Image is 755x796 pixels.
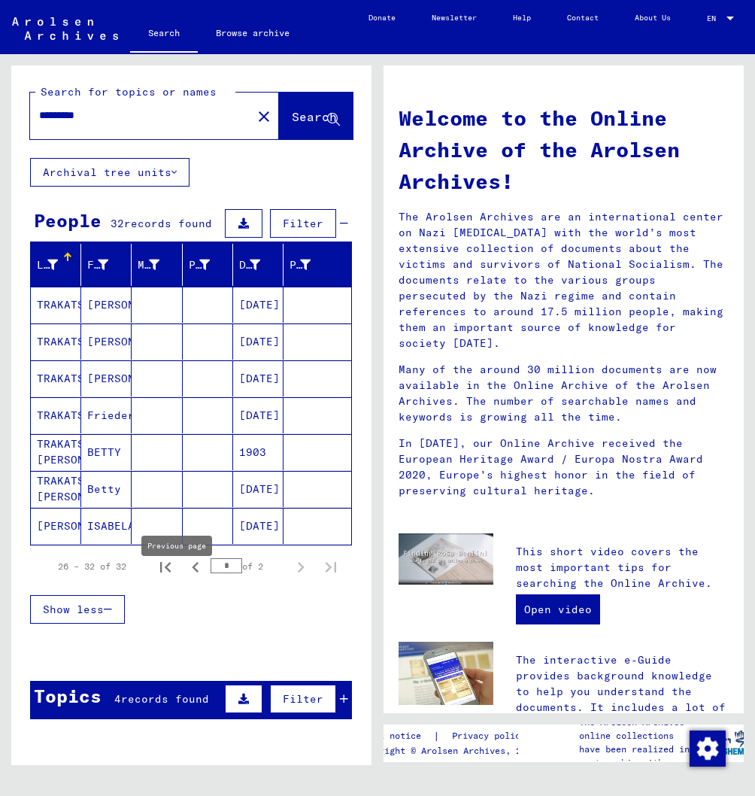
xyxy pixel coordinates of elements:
[707,14,716,23] mat-select-trigger: EN
[132,244,182,286] mat-header-cell: Maiden Name
[81,508,132,544] mat-cell: ISABELA
[87,253,131,277] div: First Name
[516,652,729,779] p: The interactive e-Guide provides background knowledge to help you understand the documents. It in...
[31,508,81,544] mat-cell: [PERSON_NAME]
[43,603,104,616] span: Show less
[440,728,544,744] a: Privacy policy
[399,436,729,499] p: In [DATE], our Online Archive received the European Heritage Award / Europa Nostra Award 2020, Eu...
[690,731,726,767] img: Zustimmung ändern
[284,244,351,286] mat-header-cell: Prisoner #
[111,217,124,230] span: 32
[233,244,284,286] mat-header-cell: Date of Birth
[316,551,346,582] button: Last page
[150,551,180,582] button: First page
[211,559,286,573] div: of 2
[58,560,126,573] div: 26 – 32 of 32
[180,551,211,582] button: Previous page
[233,287,284,323] mat-cell: [DATE]
[124,217,212,230] span: records found
[399,642,493,705] img: eguide.jpg
[399,533,493,585] img: video.jpg
[270,209,336,238] button: Filter
[31,397,81,433] mat-cell: TRAKATSCH
[399,362,729,425] p: Many of the around 30 million documents are now available in the Online Archive of the Arolsen Ar...
[37,253,80,277] div: Last Name
[30,595,125,624] button: Show less
[121,692,209,706] span: records found
[34,682,102,709] div: Topics
[516,544,729,591] p: This short video covers the most important tips for searching the Online Archive.
[81,434,132,470] mat-cell: BETTY
[233,360,284,396] mat-cell: [DATE]
[114,692,121,706] span: 4
[249,101,279,131] button: Clear
[358,744,544,758] p: Copyright © Arolsen Archives, 2021
[358,728,433,744] a: Legal notice
[138,253,181,277] div: Maiden Name
[198,15,308,51] a: Browse archive
[283,692,323,706] span: Filter
[31,324,81,360] mat-cell: TRAKATSCH
[233,397,284,433] mat-cell: [DATE]
[81,471,132,507] mat-cell: Betty
[270,685,336,713] button: Filter
[516,594,600,624] a: Open video
[233,471,284,507] mat-cell: [DATE]
[579,715,699,743] p: The Arolsen Archives online collections
[130,15,198,54] a: Search
[81,360,132,396] mat-cell: [PERSON_NAME]
[292,109,337,124] span: Search
[34,207,102,234] div: People
[37,257,58,273] div: Last Name
[81,244,132,286] mat-header-cell: First Name
[233,324,284,360] mat-cell: [DATE]
[12,17,118,40] img: Arolsen_neg.svg
[31,434,81,470] mat-cell: TRAKATSCH [PERSON_NAME]
[286,551,316,582] button: Next page
[31,244,81,286] mat-header-cell: Last Name
[279,93,353,139] button: Search
[579,743,699,770] p: have been realized in partnership with
[81,397,132,433] mat-cell: Friederike
[283,217,323,230] span: Filter
[358,728,544,744] div: |
[290,253,333,277] div: Prisoner #
[255,108,273,126] mat-icon: close
[233,508,284,544] mat-cell: [DATE]
[239,257,260,273] div: Date of Birth
[87,257,108,273] div: First Name
[189,253,232,277] div: Place of Birth
[81,287,132,323] mat-cell: [PERSON_NAME]
[31,471,81,507] mat-cell: TRAKATSCH [PERSON_NAME]
[689,730,725,766] div: Zustimmung ändern
[399,102,729,197] h1: Welcome to the Online Archive of the Arolsen Archives!
[290,257,311,273] div: Prisoner #
[41,85,217,99] mat-label: Search for topics or names
[233,434,284,470] mat-cell: 1903
[31,360,81,396] mat-cell: TRAKATSCH
[239,253,283,277] div: Date of Birth
[31,287,81,323] mat-cell: TRAKATSCH
[399,209,729,351] p: The Arolsen Archives are an international center on Nazi [MEDICAL_DATA] with the world’s most ext...
[81,324,132,360] mat-cell: [PERSON_NAME]
[183,244,233,286] mat-header-cell: Place of Birth
[30,158,190,187] button: Archival tree units
[189,257,210,273] div: Place of Birth
[138,257,159,273] div: Maiden Name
